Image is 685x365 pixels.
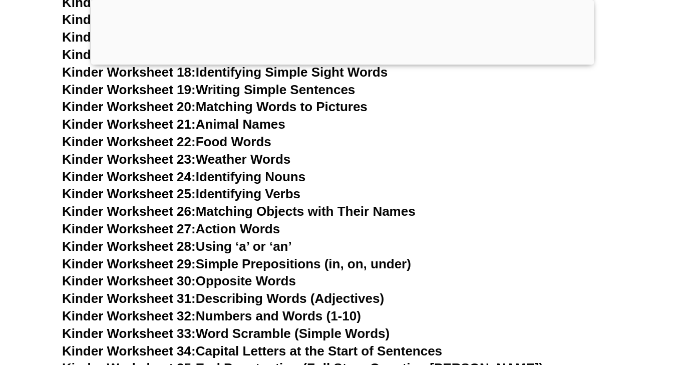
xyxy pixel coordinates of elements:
a: Kinder Worksheet 27:Action Words [62,221,280,236]
a: Kinder Worksheet 31:Describing Words (Adjectives) [62,291,384,306]
a: Kinder Worksheet 19:Writing Simple Sentences [62,82,355,97]
a: Kinder Worksheet 21:Animal Names [62,117,285,132]
span: Kinder Worksheet 27: [62,221,196,236]
span: Kinder Worksheet 34: [62,343,196,358]
a: Kinder Worksheet 22:Food Words [62,134,271,149]
a: Kinder Worksheet 15:Simple Word Families (e.g., cat, bat, hat) [62,12,445,27]
a: Kinder Worksheet 20:Matching Words to Pictures [62,99,368,114]
a: Kinder Worksheet 28:Using ‘a’ or ‘an’ [62,239,292,254]
a: Kinder Worksheet 34:Capital Letters at the Start of Sentences [62,343,442,358]
span: Kinder Worksheet 31: [62,291,196,306]
span: Kinder Worksheet 25: [62,186,196,201]
span: Kinder Worksheet 33: [62,326,196,341]
iframe: Chat Widget [518,252,685,365]
span: Kinder Worksheet 22: [62,134,196,149]
a: Kinder Worksheet 18:Identifying Simple Sight Words [62,65,388,80]
span: Kinder Worksheet 24: [62,169,196,184]
a: Kinder Worksheet 25:Identifying Verbs [62,186,300,201]
span: Kinder Worksheet 26: [62,204,196,219]
span: Kinder Worksheet 29: [62,256,196,271]
span: Kinder Worksheet 20: [62,99,196,114]
span: Kinder Worksheet 15: [62,12,196,27]
a: Kinder Worksheet 24:Identifying Nouns [62,169,305,184]
a: Kinder Worksheet 29:Simple Prepositions (in, on, under) [62,256,411,271]
span: Kinder Worksheet 30: [62,273,196,288]
span: Kinder Worksheet 19: [62,82,196,97]
span: Kinder Worksheet 21: [62,117,196,132]
a: Kinder Worksheet 23:Weather Words [62,152,290,167]
a: Kinder Worksheet 26:Matching Objects with Their Names [62,204,416,219]
a: Kinder Worksheet 33:Word Scramble (Simple Words) [62,326,390,341]
a: Kinder Worksheet 17:Tracing Simple Words [62,47,332,62]
span: Kinder Worksheet 32: [62,308,196,323]
a: Kinder Worksheet 32:Numbers and Words (1-10) [62,308,361,323]
span: Kinder Worksheet 18: [62,65,196,80]
a: Kinder Worksheet 30:Opposite Words [62,273,296,288]
span: Kinder Worksheet 16: [62,30,196,45]
span: Kinder Worksheet 17: [62,47,196,62]
span: Kinder Worksheet 28: [62,239,196,254]
a: Kinder Worksheet 16:Matching Pictures to Words [62,30,368,45]
span: Kinder Worksheet 23: [62,152,196,167]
